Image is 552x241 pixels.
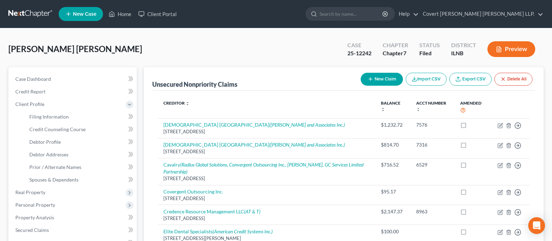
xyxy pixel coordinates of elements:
[416,141,449,148] div: 7316
[10,224,137,236] a: Secured Claims
[29,164,81,170] span: Prior / Alternate Names
[383,41,408,49] div: Chapter
[269,122,345,128] i: ([PERSON_NAME] and Associates Inc.)
[15,76,51,82] span: Case Dashboard
[135,8,180,20] a: Client Portal
[163,228,273,234] a: Elite Dental Specialists(American Credit Systems Inc.)
[163,122,345,128] a: [DEMOGRAPHIC_DATA] [GEOGRAPHIC_DATA]([PERSON_NAME] and Associates Inc.)
[163,189,223,194] a: Covergent Outsourcing Inc.
[24,123,137,136] a: Credit Counseling Course
[29,126,86,132] span: Credit Counseling Course
[269,142,345,148] i: ([PERSON_NAME] and Associates Inc.)
[416,161,449,168] div: 6529
[403,50,406,56] span: 7
[416,121,449,128] div: 7576
[381,100,400,112] a: Balance unfold_more
[416,208,449,215] div: 8963
[24,136,137,148] a: Debtor Profile
[419,49,440,57] div: Filed
[10,85,137,98] a: Credit Report
[406,73,447,86] button: Import CSV
[381,121,405,128] div: $1,232.72
[29,139,61,145] span: Debtor Profile
[185,101,190,106] i: unfold_more
[381,228,405,235] div: $100.00
[319,7,383,20] input: Search by name...
[449,73,492,86] a: Export CSV
[347,41,371,49] div: Case
[24,148,137,161] a: Debtor Addresses
[487,41,535,57] button: Preview
[15,88,45,94] span: Credit Report
[163,208,260,214] a: Credence Resource Management LLC(AT & T)
[361,73,403,86] button: New Claim
[213,228,273,234] i: (American Credit Systems Inc.)
[15,227,49,233] span: Secured Claims
[416,100,446,112] a: Acct Number unfold_more
[451,49,476,57] div: ILNB
[24,111,137,123] a: Filing Information
[29,114,69,120] span: Filing Information
[163,195,370,202] div: [STREET_ADDRESS]
[24,173,137,186] a: Spouses & Dependents
[10,211,137,224] a: Property Analysis
[451,41,476,49] div: District
[381,208,405,215] div: $2,147.37
[244,208,260,214] i: (AT & T)
[163,175,370,182] div: [STREET_ADDRESS]
[163,162,363,175] a: Cavalry(Radius Global Solutions, Convergent Outsourcing Inc., [PERSON_NAME], GC Services Limited ...
[8,44,142,54] span: [PERSON_NAME] [PERSON_NAME]
[29,177,79,183] span: Spouses & Dependents
[163,162,363,175] i: (Radius Global Solutions, Convergent Outsourcing Inc., [PERSON_NAME], GC Services Limited Partner...
[395,8,419,20] a: Help
[455,96,492,118] th: Amended
[419,41,440,49] div: Status
[152,80,237,88] div: Unsecured Nonpriority Claims
[10,73,137,85] a: Case Dashboard
[381,107,385,112] i: unfold_more
[73,12,96,17] span: New Case
[163,142,345,148] a: [DEMOGRAPHIC_DATA] [GEOGRAPHIC_DATA]([PERSON_NAME] and Associates Inc.)
[29,151,68,157] span: Debtor Addresses
[15,189,45,195] span: Real Property
[105,8,135,20] a: Home
[15,101,44,107] span: Client Profile
[494,73,532,86] button: Delete All
[163,215,370,222] div: [STREET_ADDRESS]
[163,128,370,135] div: [STREET_ADDRESS]
[381,141,405,148] div: $814.70
[15,202,55,208] span: Personal Property
[163,100,190,106] a: Creditor unfold_more
[381,188,405,195] div: $95.17
[24,161,137,173] a: Prior / Alternate Names
[381,161,405,168] div: $716.52
[416,107,420,112] i: unfold_more
[15,214,54,220] span: Property Analysis
[383,49,408,57] div: Chapter
[163,148,370,155] div: [STREET_ADDRESS]
[347,49,371,57] div: 25-12242
[528,217,545,234] div: Open Intercom Messenger
[419,8,543,20] a: Covert [PERSON_NAME] [PERSON_NAME] LLP.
